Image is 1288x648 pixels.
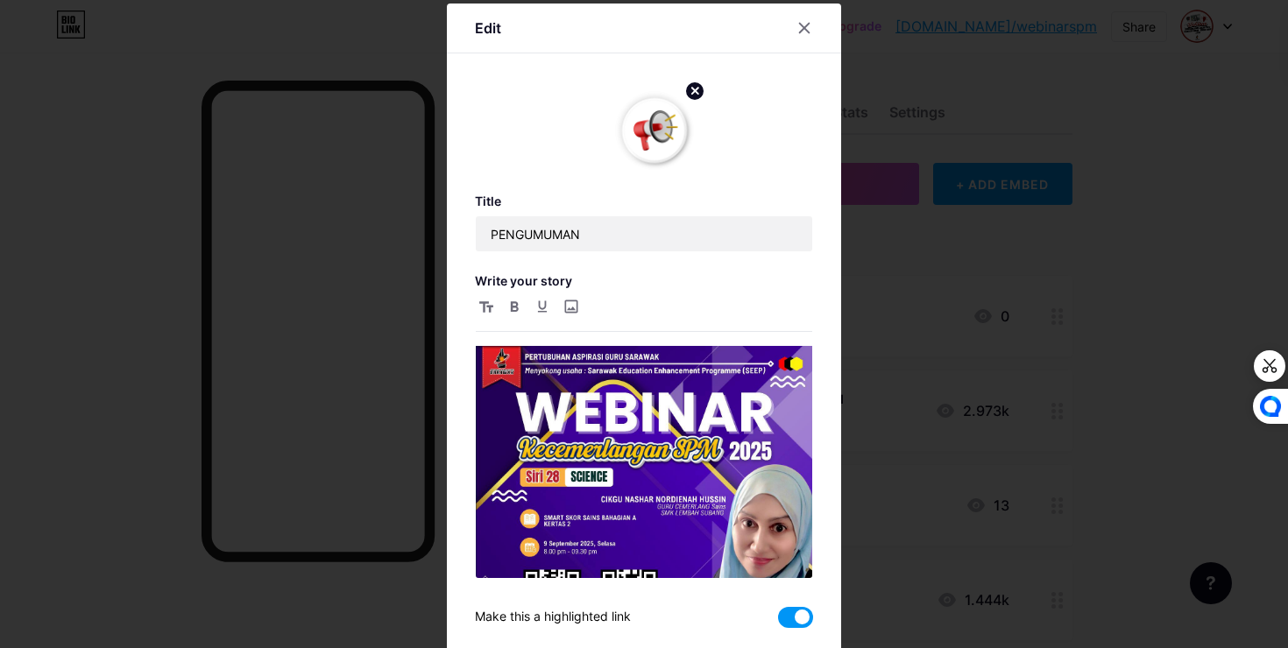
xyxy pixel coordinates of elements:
h3: Title [475,194,813,208]
input: Title [476,216,812,251]
div: Make this a highlighted link [475,607,631,628]
img: link_thumbnail [612,88,697,173]
div: Edit [475,18,501,39]
h3: Write your story [475,273,813,288]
